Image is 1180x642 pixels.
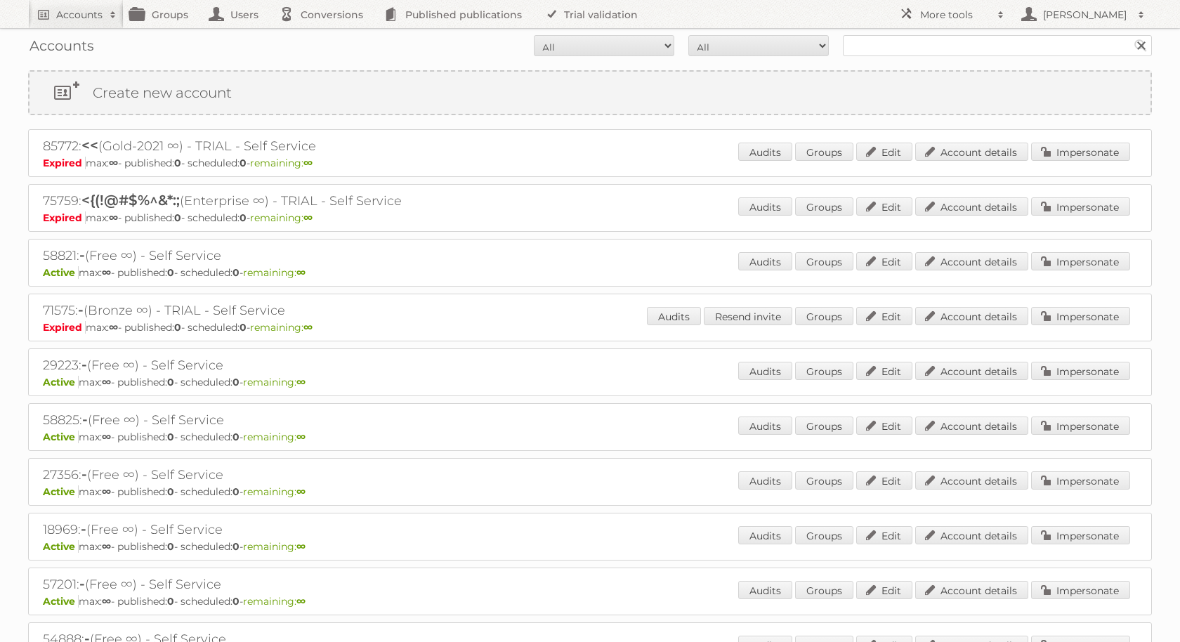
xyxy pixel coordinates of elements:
[795,526,853,544] a: Groups
[856,581,912,599] a: Edit
[250,157,313,169] span: remaining:
[856,307,912,325] a: Edit
[43,376,79,388] span: Active
[856,417,912,435] a: Edit
[43,247,535,265] h2: 58821: (Free ∞) - Self Service
[243,485,306,498] span: remaining:
[1031,581,1130,599] a: Impersonate
[1031,252,1130,270] a: Impersonate
[915,143,1028,161] a: Account details
[920,8,990,22] h2: More tools
[240,211,247,224] strong: 0
[1031,471,1130,490] a: Impersonate
[243,540,306,553] span: remaining:
[43,485,79,498] span: Active
[43,431,1137,443] p: max: - published: - scheduled: -
[243,595,306,608] span: remaining:
[43,157,86,169] span: Expired
[79,247,85,263] span: -
[43,301,535,320] h2: 71575: (Bronze ∞) - TRIAL - Self Service
[102,376,111,388] strong: ∞
[1130,35,1151,56] input: Search
[915,471,1028,490] a: Account details
[43,595,1137,608] p: max: - published: - scheduled: -
[174,157,181,169] strong: 0
[43,211,1137,224] p: max: - published: - scheduled: -
[232,266,240,279] strong: 0
[167,266,174,279] strong: 0
[303,157,313,169] strong: ∞
[43,540,1137,553] p: max: - published: - scheduled: -
[43,137,535,155] h2: 85772: (Gold-2021 ∞) - TRIAL - Self Service
[232,595,240,608] strong: 0
[232,485,240,498] strong: 0
[43,575,535,594] h2: 57201: (Free ∞) - Self Service
[795,143,853,161] a: Groups
[232,540,240,553] strong: 0
[174,321,181,334] strong: 0
[109,157,118,169] strong: ∞
[102,266,111,279] strong: ∞
[296,376,306,388] strong: ∞
[303,211,313,224] strong: ∞
[174,211,181,224] strong: 0
[102,485,111,498] strong: ∞
[250,211,313,224] span: remaining:
[738,197,792,216] a: Audits
[43,356,535,374] h2: 29223: (Free ∞) - Self Service
[1040,8,1131,22] h2: [PERSON_NAME]
[795,581,853,599] a: Groups
[1031,417,1130,435] a: Impersonate
[738,471,792,490] a: Audits
[296,485,306,498] strong: ∞
[232,376,240,388] strong: 0
[243,431,306,443] span: remaining:
[915,526,1028,544] a: Account details
[795,197,853,216] a: Groups
[43,266,1137,279] p: max: - published: - scheduled: -
[296,431,306,443] strong: ∞
[296,595,306,608] strong: ∞
[856,252,912,270] a: Edit
[43,211,86,224] span: Expired
[240,157,247,169] strong: 0
[296,266,306,279] strong: ∞
[81,520,86,537] span: -
[795,307,853,325] a: Groups
[795,362,853,380] a: Groups
[856,143,912,161] a: Edit
[647,307,701,325] a: Audits
[915,417,1028,435] a: Account details
[856,362,912,380] a: Edit
[81,192,180,209] span: <{(!@#$%^&*:;
[102,540,111,553] strong: ∞
[915,252,1028,270] a: Account details
[738,417,792,435] a: Audits
[915,362,1028,380] a: Account details
[1031,307,1130,325] a: Impersonate
[43,376,1137,388] p: max: - published: - scheduled: -
[79,575,85,592] span: -
[738,143,792,161] a: Audits
[56,8,103,22] h2: Accounts
[795,252,853,270] a: Groups
[167,485,174,498] strong: 0
[109,211,118,224] strong: ∞
[795,471,853,490] a: Groups
[915,307,1028,325] a: Account details
[795,417,853,435] a: Groups
[243,376,306,388] span: remaining:
[1031,526,1130,544] a: Impersonate
[78,301,84,318] span: -
[102,595,111,608] strong: ∞
[43,266,79,279] span: Active
[81,356,87,373] span: -
[915,581,1028,599] a: Account details
[43,520,535,539] h2: 18969: (Free ∞) - Self Service
[82,411,88,428] span: -
[1031,197,1130,216] a: Impersonate
[43,411,535,429] h2: 58825: (Free ∞) - Self Service
[102,431,111,443] strong: ∞
[109,321,118,334] strong: ∞
[167,540,174,553] strong: 0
